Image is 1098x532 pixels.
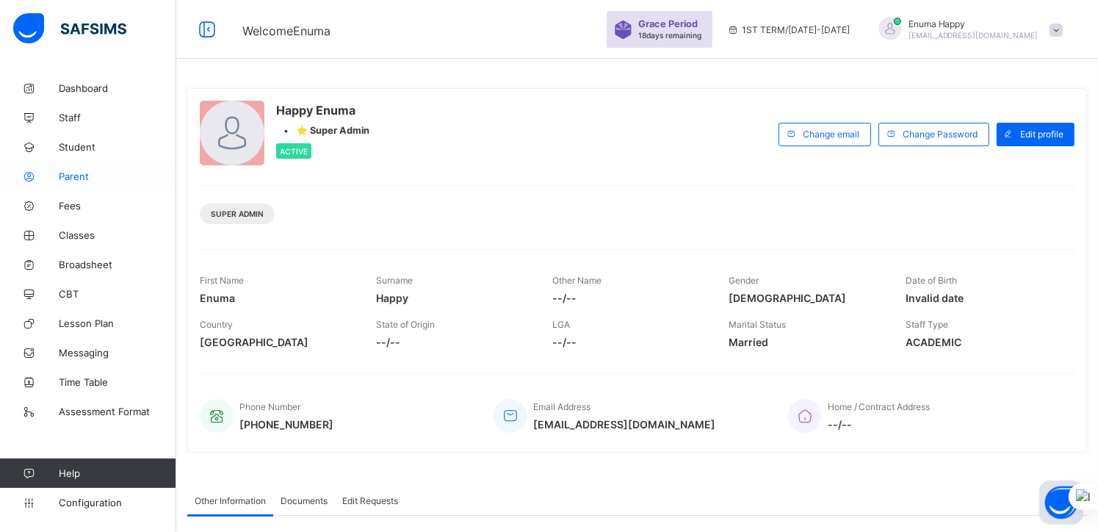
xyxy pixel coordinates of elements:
[59,467,176,479] span: Help
[59,347,176,359] span: Messaging
[376,275,413,286] span: Surname
[59,229,176,241] span: Classes
[638,31,701,40] span: 18 days remaining
[59,200,176,212] span: Fees
[59,497,176,508] span: Configuration
[729,275,759,286] span: Gender
[376,319,435,330] span: State of Origin
[342,495,398,506] span: Edit Requests
[906,319,948,330] span: Staff Type
[828,401,931,412] span: Home / Contract Address
[242,24,331,38] span: Welcome Enuma
[864,18,1070,42] div: EnumaHappy
[533,418,715,431] span: [EMAIL_ADDRESS][DOMAIN_NAME]
[59,112,176,123] span: Staff
[1020,129,1063,140] span: Edit profile
[903,129,978,140] span: Change Password
[828,418,931,431] span: --/--
[729,292,884,304] span: [DEMOGRAPHIC_DATA]
[59,406,176,417] span: Assessment Format
[59,376,176,388] span: Time Table
[200,275,244,286] span: First Name
[727,24,850,35] span: session/term information
[200,319,233,330] span: Country
[803,129,859,140] span: Change email
[909,31,1039,40] span: [EMAIL_ADDRESS][DOMAIN_NAME]
[276,125,369,136] div: •
[729,336,884,348] span: Married
[552,336,707,348] span: --/--
[533,401,590,412] span: Email Address
[59,259,176,270] span: Broadsheet
[59,170,176,182] span: Parent
[296,125,369,136] span: ⭐ Super Admin
[552,319,570,330] span: LGA
[729,319,787,330] span: Marital Status
[638,18,698,29] span: Grace Period
[200,336,354,348] span: [GEOGRAPHIC_DATA]
[276,103,369,118] span: Happy Enuma
[200,292,354,304] span: Enuma
[195,495,266,506] span: Other Information
[281,495,328,506] span: Documents
[59,288,176,300] span: CBT
[59,317,176,329] span: Lesson Plan
[552,275,602,286] span: Other Name
[1039,481,1083,525] button: Open asap
[614,21,632,39] img: sticker-purple.71386a28dfed39d6af7621340158ba97.svg
[906,336,1060,348] span: ACADEMIC
[59,141,176,153] span: Student
[211,209,264,218] span: Super Admin
[906,275,957,286] span: Date of Birth
[13,13,126,44] img: safsims
[239,418,333,431] span: [PHONE_NUMBER]
[906,292,1060,304] span: Invalid date
[909,18,1039,29] span: Enuma Happy
[552,292,707,304] span: --/--
[280,147,308,156] span: Active
[59,82,176,94] span: Dashboard
[376,292,530,304] span: Happy
[239,401,300,412] span: Phone Number
[376,336,530,348] span: --/--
